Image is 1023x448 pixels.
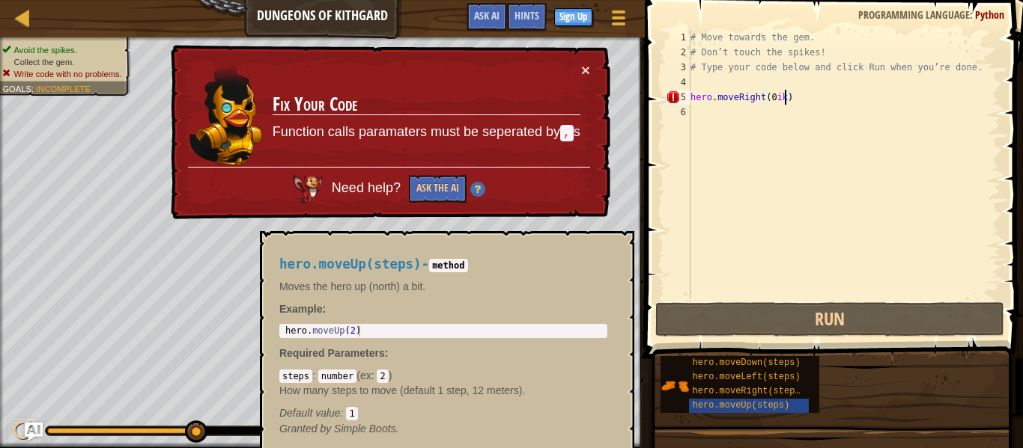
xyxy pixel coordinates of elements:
[279,303,326,315] strong: :
[318,369,356,383] code: number
[371,369,377,381] span: :
[279,407,341,419] span: Default value
[279,423,399,435] em: Simple Boots.
[279,257,607,271] h4: -
[279,368,607,420] div: ( )
[279,257,422,271] span: hero.moveUp(steps)
[377,369,388,383] code: 2
[429,259,467,272] code: method
[279,279,607,294] p: Moves the hero up (north) a bit.
[312,369,318,381] span: :
[279,383,607,398] p: How many steps to move (default 1 step, 12 meters).
[360,369,371,381] span: ex
[385,347,389,359] span: :
[346,407,357,420] code: 1
[279,347,385,359] span: Required Parameters
[279,303,323,315] span: Example
[341,407,347,419] span: :
[279,369,312,383] code: steps
[279,423,334,435] span: Granted by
